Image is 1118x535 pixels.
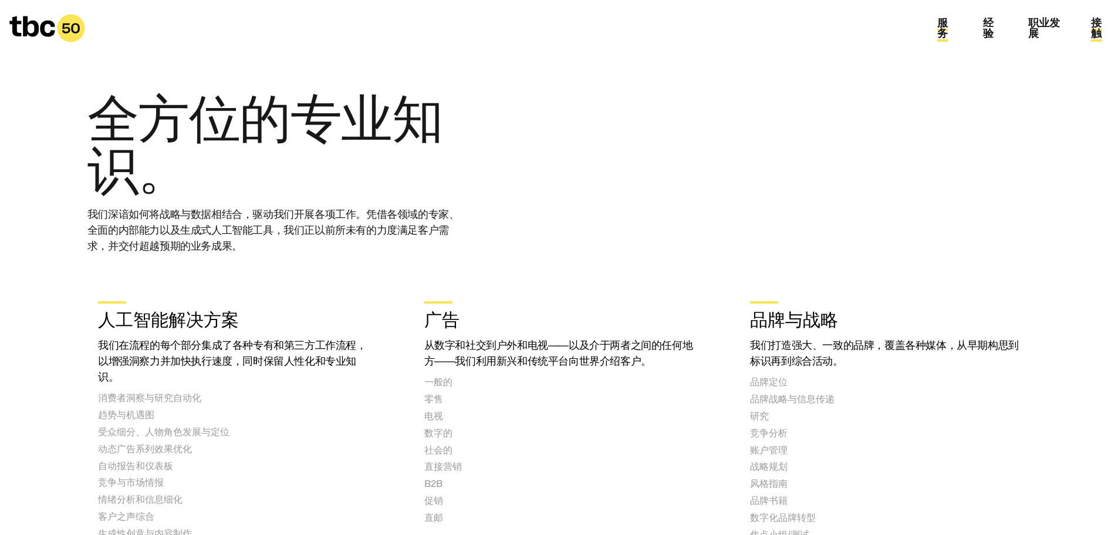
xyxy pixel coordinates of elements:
[750,445,788,455] font: 账户管理
[1091,17,1102,39] font: 接触
[750,394,835,404] font: 品牌战略与信息传递
[1028,17,1060,42] a: 职业发展
[98,410,154,420] font: 趋势与机遇图
[750,313,838,331] font: 品牌与战略
[87,92,443,199] font: 全方位的专业知识。
[98,477,164,487] font: 竞争与市场情报
[937,17,948,42] a: 服务
[424,462,462,472] font: 直接营销
[98,512,154,521] font: 客户之声综合
[750,479,788,489] font: 风格指南
[424,496,443,506] font: 促销
[9,14,85,42] a: 主页
[750,462,788,472] font: 战略规划
[424,394,443,404] font: 零售
[983,17,994,42] a: 经验
[750,496,788,506] font: 品牌书籍
[424,339,693,367] font: 从数字和社交到户外和电视——以及介于两者之间的任何地方——我们利用新兴和传统平台向世界介绍客户。
[750,339,1019,367] font: 我们打造强大、一致的品牌，覆盖各种媒体，从早期构思到标识再到综合活动。
[1028,17,1060,39] font: 职业发展
[424,313,460,331] font: 广告
[1091,17,1102,42] a: 接触
[983,17,994,39] font: 经验
[98,494,183,504] font: 情绪分析和信息细化
[87,208,460,252] font: 我们深谙如何将战略与数据相结合，驱动我们开展各项工作。凭借各领域的专家、全面的内部能力以及生成式人工智能工具，我们正以前所未有的力度满足客户需求，并交付超越预期的业务成果。
[98,339,367,383] font: 我们在流程的每个部分集成了各种专有和第三方工作流程，以增强洞察力并加快执行速度，同时保留人性化和专业知识。
[424,411,443,421] font: 电视
[750,377,788,387] font: 品牌定位
[98,393,201,403] font: 消费者洞察与研究自动化
[98,444,192,454] font: 动态广告系列效果优化
[750,513,816,523] font: 数字化品牌转型
[937,17,948,39] font: 服务
[424,513,443,523] font: 直邮
[424,377,452,387] font: 一般的
[98,427,229,437] font: 受众细分、人物角色发展与定位
[98,313,239,331] font: 人工智能解决方案
[424,479,443,489] font: B2B
[424,428,452,438] font: 数字的
[750,411,769,421] font: 研究
[98,461,173,471] font: 自动报告和仪表板
[750,428,788,438] font: 竞争分析
[424,445,452,455] font: 社会的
